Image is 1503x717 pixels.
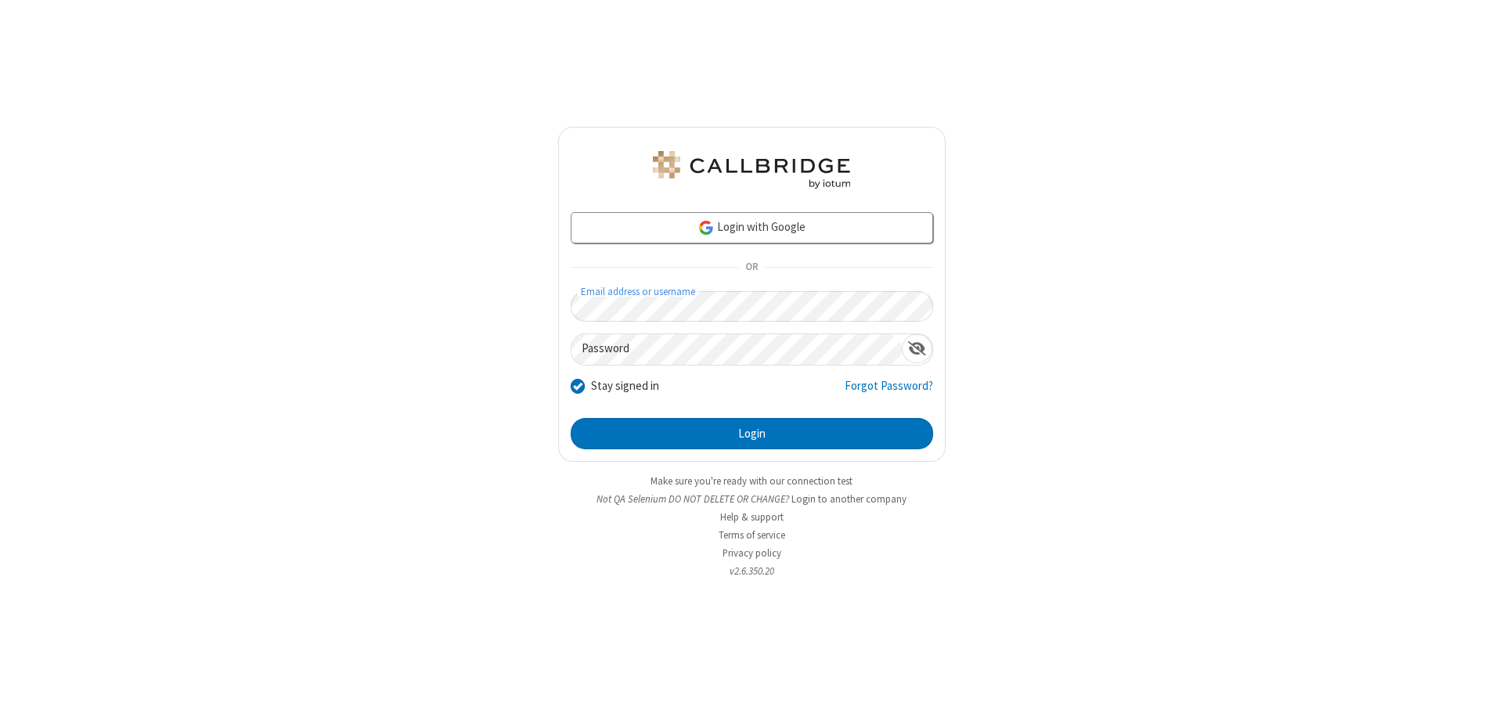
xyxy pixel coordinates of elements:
li: v2.6.350.20 [558,564,946,578]
a: Make sure you're ready with our connection test [651,474,852,488]
input: Email address or username [571,291,933,322]
span: OR [739,257,764,279]
button: Login to another company [791,492,906,506]
iframe: Chat [1464,676,1491,706]
label: Stay signed in [591,377,659,395]
img: google-icon.png [697,219,715,236]
a: Login with Google [571,212,933,243]
li: Not QA Selenium DO NOT DELETE OR CHANGE? [558,492,946,506]
button: Login [571,418,933,449]
input: Password [571,334,902,365]
div: Show password [902,334,932,363]
a: Forgot Password? [845,377,933,407]
img: QA Selenium DO NOT DELETE OR CHANGE [650,151,853,189]
a: Help & support [720,510,784,524]
a: Privacy policy [723,546,781,560]
a: Terms of service [719,528,785,542]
